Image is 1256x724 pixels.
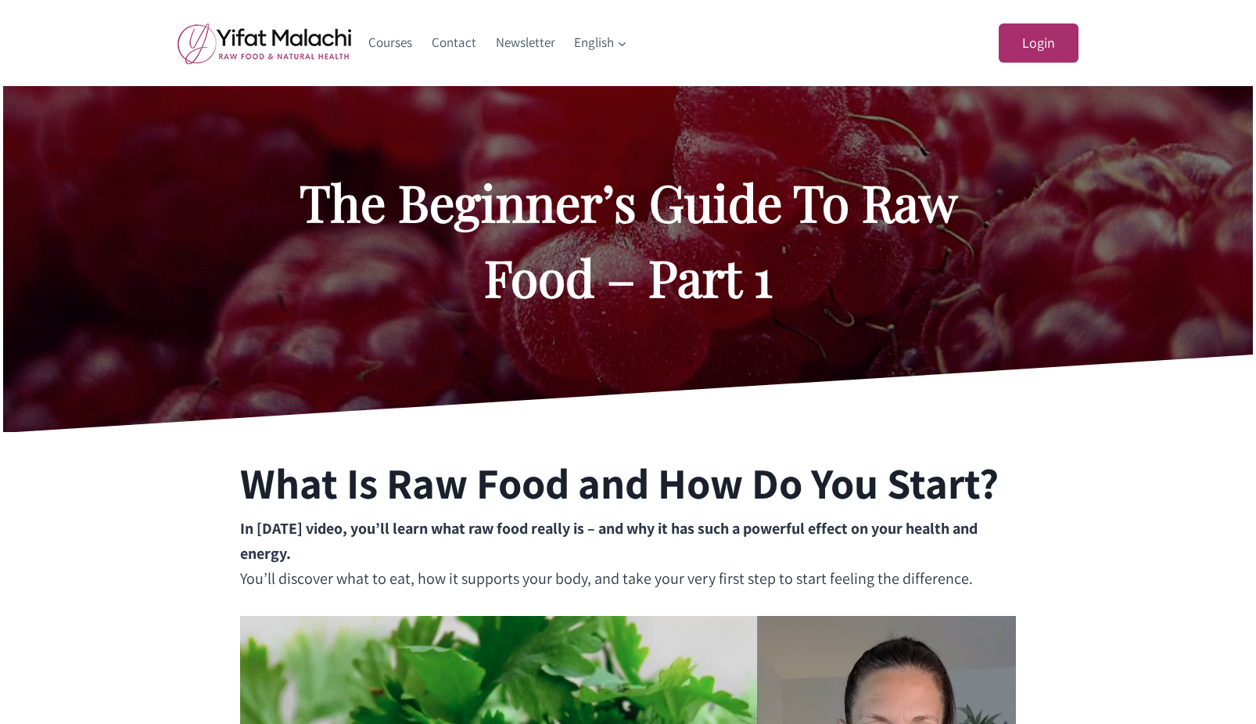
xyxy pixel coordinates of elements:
img: yifat_logo41_en.png [178,23,351,64]
h2: What Is Raw Food and How Do You Start? [240,451,999,516]
strong: In [DATE] video, you’ll learn what raw food really is – and why it has such a powerful effect on ... [240,518,978,564]
a: Newsletter [486,24,565,62]
a: Contact [422,24,486,62]
a: English [565,24,637,62]
span: English [574,32,627,53]
p: You’ll discover what to eat, how it supports your body, and take your very first step to start fe... [240,516,1016,591]
h2: The Beginner’s Guide To Raw Food – Part 1 [268,164,988,315]
nav: Primary Navigation [359,24,637,62]
a: Login [999,23,1078,63]
a: Courses [359,24,422,62]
